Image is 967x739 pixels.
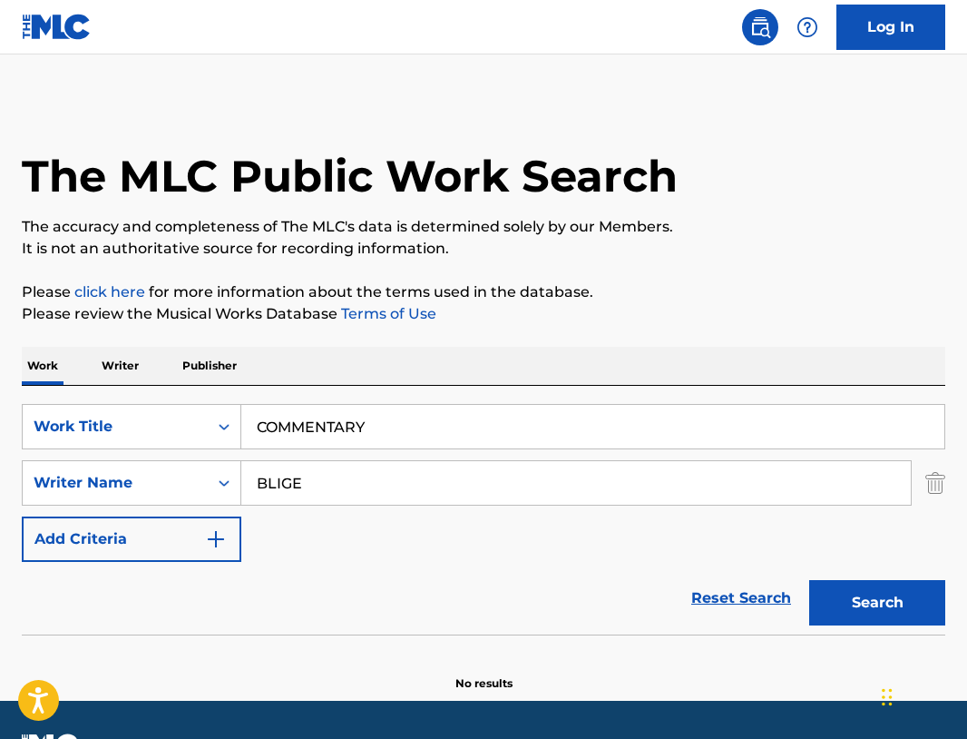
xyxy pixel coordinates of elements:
p: Publisher [177,347,242,385]
div: Drag [882,670,893,724]
a: Reset Search [682,578,800,618]
div: Work Title [34,416,197,438]
p: It is not an authoritative source for recording information. [22,238,945,260]
div: Writer Name [34,472,197,494]
a: Public Search [742,9,778,45]
img: search [749,16,771,38]
p: The accuracy and completeness of The MLC's data is determined solely by our Members. [22,216,945,238]
div: Help [789,9,825,45]
button: Add Criteria [22,517,241,562]
a: click here [74,283,145,301]
img: 9d2ae6d4665cec9f34b9.svg [205,528,227,550]
img: MLC Logo [22,14,92,40]
a: Terms of Use [337,305,436,322]
p: Writer [96,347,144,385]
img: Delete Criterion [925,460,945,506]
img: help [796,16,818,38]
p: No results [455,654,513,692]
a: Log In [836,5,945,50]
p: Please review the Musical Works Database [22,303,945,325]
button: Search [809,580,945,626]
iframe: Chat Widget [876,652,967,739]
h1: The MLC Public Work Search [22,149,678,203]
p: Please for more information about the terms used in the database. [22,281,945,303]
p: Work [22,347,63,385]
form: Search Form [22,404,945,635]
